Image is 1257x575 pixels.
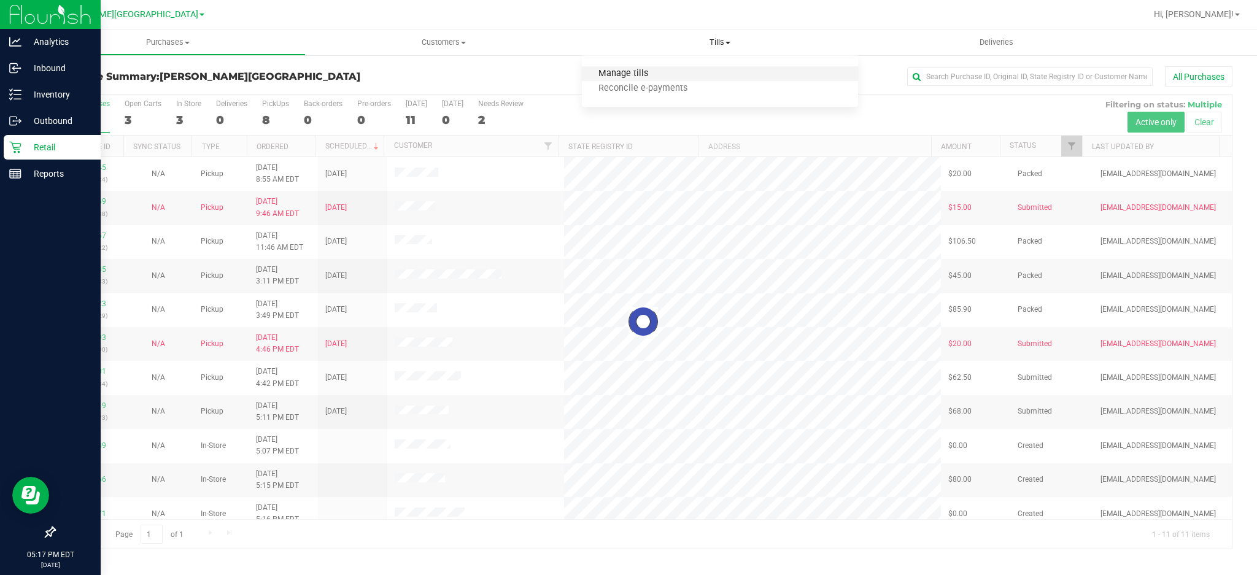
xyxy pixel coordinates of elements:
span: Deliveries [963,37,1030,48]
a: Deliveries [858,29,1134,55]
inline-svg: Retail [9,141,21,153]
p: Inbound [21,61,95,75]
span: Manage tills [582,69,665,79]
span: Purchases [30,37,305,48]
inline-svg: Inbound [9,62,21,74]
input: Search Purchase ID, Original ID, State Registry ID or Customer Name... [907,68,1153,86]
a: Customers [306,29,582,55]
p: [DATE] [6,560,95,569]
span: Customers [306,37,581,48]
span: [PERSON_NAME][GEOGRAPHIC_DATA] [47,9,198,20]
inline-svg: Inventory [9,88,21,101]
a: Purchases [29,29,306,55]
inline-svg: Reports [9,168,21,180]
p: Analytics [21,34,95,49]
p: Reports [21,166,95,181]
p: Outbound [21,114,95,128]
button: All Purchases [1165,66,1232,87]
span: [PERSON_NAME][GEOGRAPHIC_DATA] [160,71,360,82]
inline-svg: Outbound [9,115,21,127]
p: Retail [21,140,95,155]
p: 05:17 PM EDT [6,549,95,560]
a: Tills Manage tills Reconcile e-payments [582,29,858,55]
span: Reconcile e-payments [582,83,704,94]
inline-svg: Analytics [9,36,21,48]
p: Inventory [21,87,95,102]
span: Hi, [PERSON_NAME]! [1154,9,1234,19]
iframe: Resource center [12,477,49,514]
h3: Purchase Summary: [54,71,447,82]
span: Tills [582,37,858,48]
